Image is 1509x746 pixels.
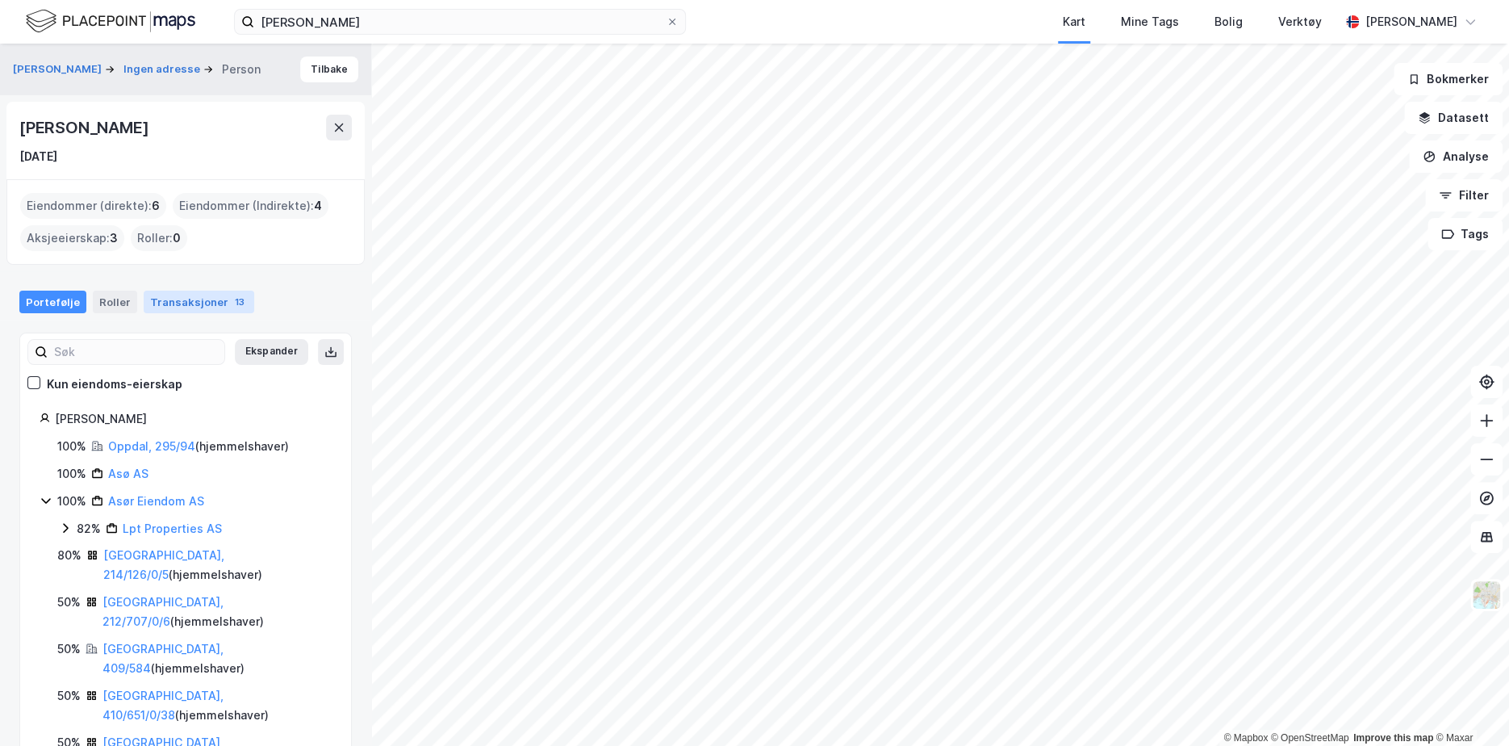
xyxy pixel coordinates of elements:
[1214,12,1243,31] div: Bolig
[13,61,105,78] button: [PERSON_NAME]
[57,492,86,511] div: 100%
[57,639,81,659] div: 50%
[102,593,332,631] div: ( hjemmelshaver )
[222,60,261,79] div: Person
[1409,140,1503,173] button: Analyse
[102,642,224,675] a: [GEOGRAPHIC_DATA], 409/584
[57,593,81,612] div: 50%
[77,519,101,539] div: 82%
[20,193,166,219] div: Eiendommer (direkte) :
[173,193,328,219] div: Eiendommer (Indirekte) :
[19,147,57,166] div: [DATE]
[1425,179,1503,212] button: Filter
[26,7,195,36] img: logo.f888ab2527a4732fd821a326f86c7f29.svg
[232,294,248,310] div: 13
[103,548,224,581] a: [GEOGRAPHIC_DATA], 214/126/0/5
[1428,668,1509,746] div: Kontrollprogram for chat
[1223,732,1268,744] a: Mapbox
[55,409,332,429] div: [PERSON_NAME]
[300,57,358,82] button: Tilbake
[173,228,181,248] span: 0
[1353,732,1433,744] a: Improve this map
[1428,668,1509,746] iframe: Chat Widget
[1278,12,1322,31] div: Verktøy
[123,61,203,78] button: Ingen adresse
[19,115,152,140] div: [PERSON_NAME]
[48,340,224,364] input: Søk
[102,686,332,725] div: ( hjemmelshaver )
[93,291,137,313] div: Roller
[152,196,160,216] span: 6
[108,467,148,480] a: Asø AS
[102,639,332,678] div: ( hjemmelshaver )
[19,291,86,313] div: Portefølje
[254,10,666,34] input: Søk på adresse, matrikkel, gårdeiere, leietakere eller personer
[20,225,124,251] div: Aksjeeierskap :
[57,546,82,565] div: 80%
[47,375,182,394] div: Kun eiendoms-eierskap
[1394,63,1503,95] button: Bokmerker
[57,464,86,484] div: 100%
[235,339,308,365] button: Ekspander
[57,437,86,456] div: 100%
[123,522,222,535] a: Lpt Properties AS
[1471,580,1502,610] img: Z
[144,291,254,313] div: Transaksjoner
[314,196,322,216] span: 4
[108,494,204,508] a: Asør Eiendom AS
[57,686,81,706] div: 50%
[110,228,118,248] span: 3
[1427,218,1503,250] button: Tags
[102,689,224,722] a: [GEOGRAPHIC_DATA], 410/651/0/38
[108,439,195,453] a: Oppdal, 295/94
[108,437,289,456] div: ( hjemmelshaver )
[1121,12,1179,31] div: Mine Tags
[1063,12,1085,31] div: Kart
[131,225,187,251] div: Roller :
[102,595,224,628] a: [GEOGRAPHIC_DATA], 212/707/0/6
[1365,12,1457,31] div: [PERSON_NAME]
[103,546,332,585] div: ( hjemmelshaver )
[1404,102,1503,134] button: Datasett
[1271,732,1349,744] a: OpenStreetMap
